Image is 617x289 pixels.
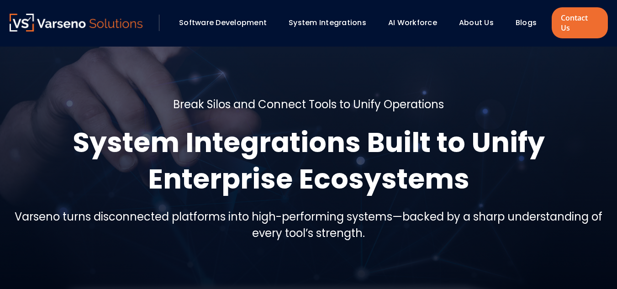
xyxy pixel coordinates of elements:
[174,15,279,31] div: Software Development
[511,15,549,31] div: Blogs
[10,124,608,197] h1: System Integrations Built to Unify Enterprise Ecosystems
[552,7,607,38] a: Contact Us
[516,17,537,28] a: Blogs
[284,15,379,31] div: System Integrations
[10,209,608,242] h5: Varseno turns disconnected platforms into high-performing systems—backed by a sharp understanding...
[388,17,437,28] a: AI Workforce
[173,96,444,113] h5: Break Silos and Connect Tools to Unify Operations
[10,14,143,32] img: Varseno Solutions – Product Engineering & IT Services
[384,15,450,31] div: AI Workforce
[289,17,366,28] a: System Integrations
[179,17,267,28] a: Software Development
[454,15,506,31] div: About Us
[459,17,494,28] a: About Us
